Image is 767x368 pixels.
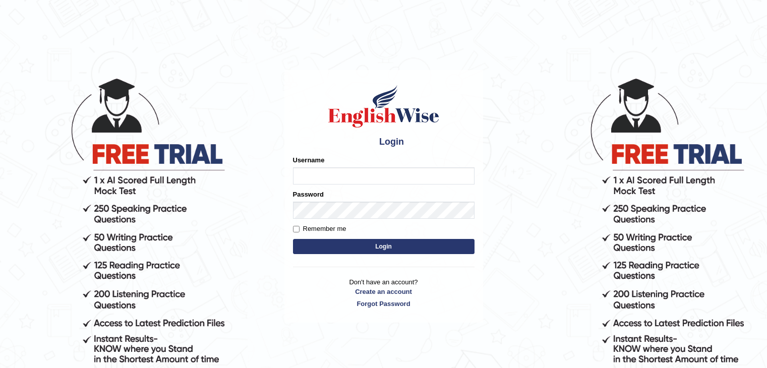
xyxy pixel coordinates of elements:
label: Password [293,190,324,199]
img: Logo of English Wise sign in for intelligent practice with AI [326,84,441,129]
label: Username [293,155,325,165]
label: Remember me [293,224,346,234]
a: Forgot Password [293,299,475,309]
input: Remember me [293,226,300,232]
p: Don't have an account? [293,277,475,309]
button: Login [293,239,475,254]
a: Create an account [293,287,475,296]
h4: Login [293,134,475,150]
